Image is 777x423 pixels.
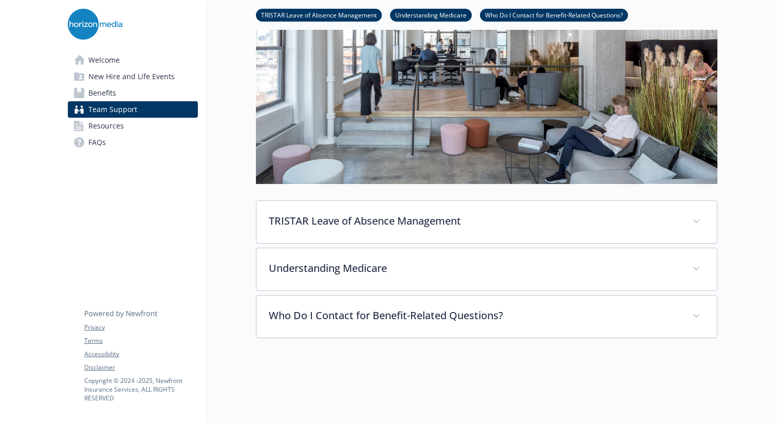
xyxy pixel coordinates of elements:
[84,376,197,402] p: Copyright © 2024 - 2025 , Newfront Insurance Services, ALL RIGHTS RESERVED
[88,52,120,68] span: Welcome
[390,10,472,20] a: Understanding Medicare
[256,201,717,243] div: TRISTAR Leave of Absence Management
[68,68,198,85] a: New Hire and Life Events
[68,101,198,118] a: Team Support
[256,10,382,20] a: TRISTAR Leave of Absence Management
[88,118,124,134] span: Resources
[88,134,106,151] span: FAQs
[88,85,116,101] span: Benefits
[68,85,198,101] a: Benefits
[84,323,197,332] a: Privacy
[269,261,680,276] p: Understanding Medicare
[256,248,717,290] div: Understanding Medicare
[68,118,198,134] a: Resources
[88,101,137,118] span: Team Support
[269,213,680,229] p: TRISTAR Leave of Absence Management
[84,350,197,359] a: Accessibility
[68,134,198,151] a: FAQs
[84,363,197,372] a: Disclaimer
[256,296,717,338] div: Who Do I Contact for Benefit-Related Questions?
[480,10,628,20] a: Who Do I Contact for Benefit-Related Questions?
[84,336,197,345] a: Terms
[88,68,175,85] span: New Hire and Life Events
[269,308,680,323] p: Who Do I Contact for Benefit-Related Questions?
[68,52,198,68] a: Welcome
